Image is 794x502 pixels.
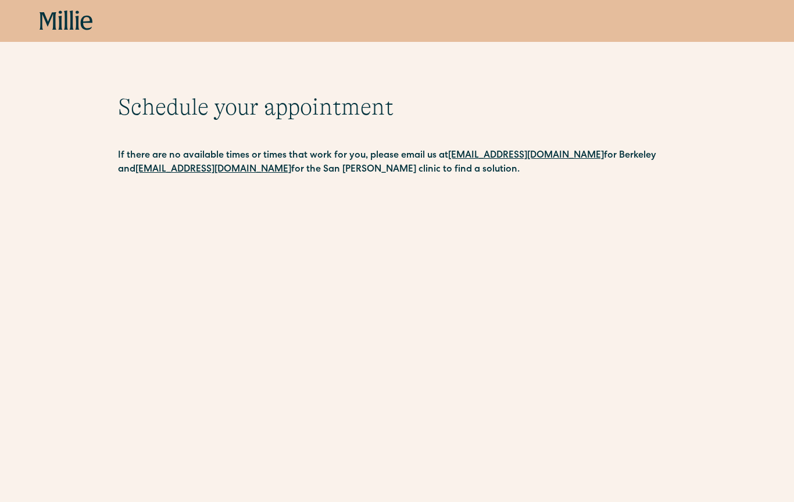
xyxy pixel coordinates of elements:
strong: If there are no available times or times that work for you, please email us at [118,151,448,161]
h1: Schedule your appointment [118,93,676,121]
strong: for the San [PERSON_NAME] clinic to find a solution. [291,165,520,175]
a: [EMAIL_ADDRESS][DOMAIN_NAME] [135,165,291,175]
a: [EMAIL_ADDRESS][DOMAIN_NAME] [448,151,604,161]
